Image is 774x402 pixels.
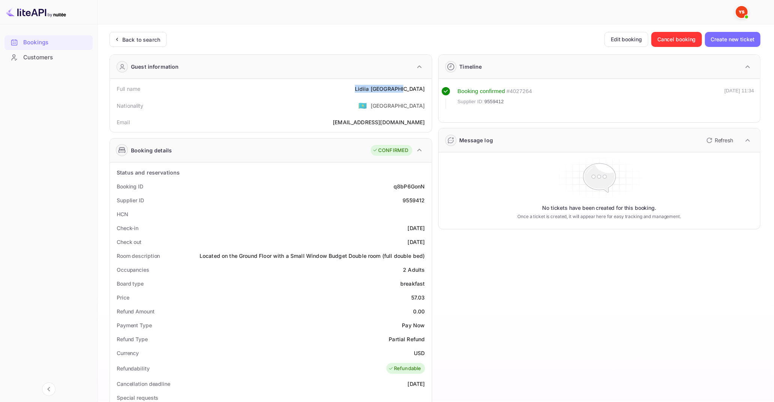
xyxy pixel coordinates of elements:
[512,213,686,220] p: Once a ticket is created, it will appear here for easy tracking and management.
[702,134,736,146] button: Refresh
[715,136,733,144] p: Refresh
[400,280,425,288] div: breakfast
[117,349,139,357] div: Currency
[388,365,421,372] div: Refundable
[408,224,425,232] div: [DATE]
[413,307,425,315] div: 0.00
[458,98,484,105] span: Supplier ID:
[117,335,148,343] div: Refund Type
[117,364,150,372] div: Refundability
[394,182,425,190] div: q8bP6GonN
[117,102,144,110] div: Nationality
[5,35,93,49] a: Bookings
[117,394,158,402] div: Special requests
[117,224,138,232] div: Check-in
[6,6,66,18] img: LiteAPI logo
[542,204,656,212] p: No tickets have been created for this booking.
[371,102,425,110] div: [GEOGRAPHIC_DATA]
[23,53,89,62] div: Customers
[333,118,425,126] div: [EMAIL_ADDRESS][DOMAIN_NAME]
[200,252,425,260] div: Located on the Ground Floor with a Small Window Budget Double room (full double bed)
[408,380,425,388] div: [DATE]
[117,196,144,204] div: Supplier ID
[389,335,425,343] div: Partial Refund
[42,382,56,396] button: Collapse navigation
[117,210,128,218] div: HCN
[122,36,160,44] div: Back to search
[117,321,152,329] div: Payment Type
[506,87,532,96] div: # 4027264
[5,35,93,50] div: Bookings
[403,266,425,274] div: 2 Adults
[724,87,754,109] div: [DATE] 11:34
[117,280,144,288] div: Board type
[355,85,425,93] div: Lidiia [GEOGRAPHIC_DATA]
[117,85,140,93] div: Full name
[460,136,493,144] div: Message log
[460,63,482,71] div: Timeline
[358,99,367,112] span: United States
[117,294,129,301] div: Price
[23,38,89,47] div: Bookings
[458,87,505,96] div: Booking confirmed
[131,146,172,154] div: Booking details
[411,294,425,301] div: 57.03
[117,169,180,176] div: Status and reservations
[402,321,425,329] div: Pay Now
[484,98,504,105] span: 9559412
[651,32,702,47] button: Cancel booking
[117,118,130,126] div: Email
[117,380,170,388] div: Cancellation deadline
[5,50,93,65] div: Customers
[604,32,648,47] button: Edit booking
[736,6,748,18] img: Yandex Support
[117,307,155,315] div: Refund Amount
[373,147,408,154] div: CONFIRMED
[5,50,93,64] a: Customers
[117,238,141,246] div: Check out
[131,63,179,71] div: Guest information
[117,182,143,190] div: Booking ID
[403,196,425,204] div: 9559412
[117,252,160,260] div: Room description
[705,32,760,47] button: Create new ticket
[408,238,425,246] div: [DATE]
[414,349,425,357] div: USD
[117,266,149,274] div: Occupancies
